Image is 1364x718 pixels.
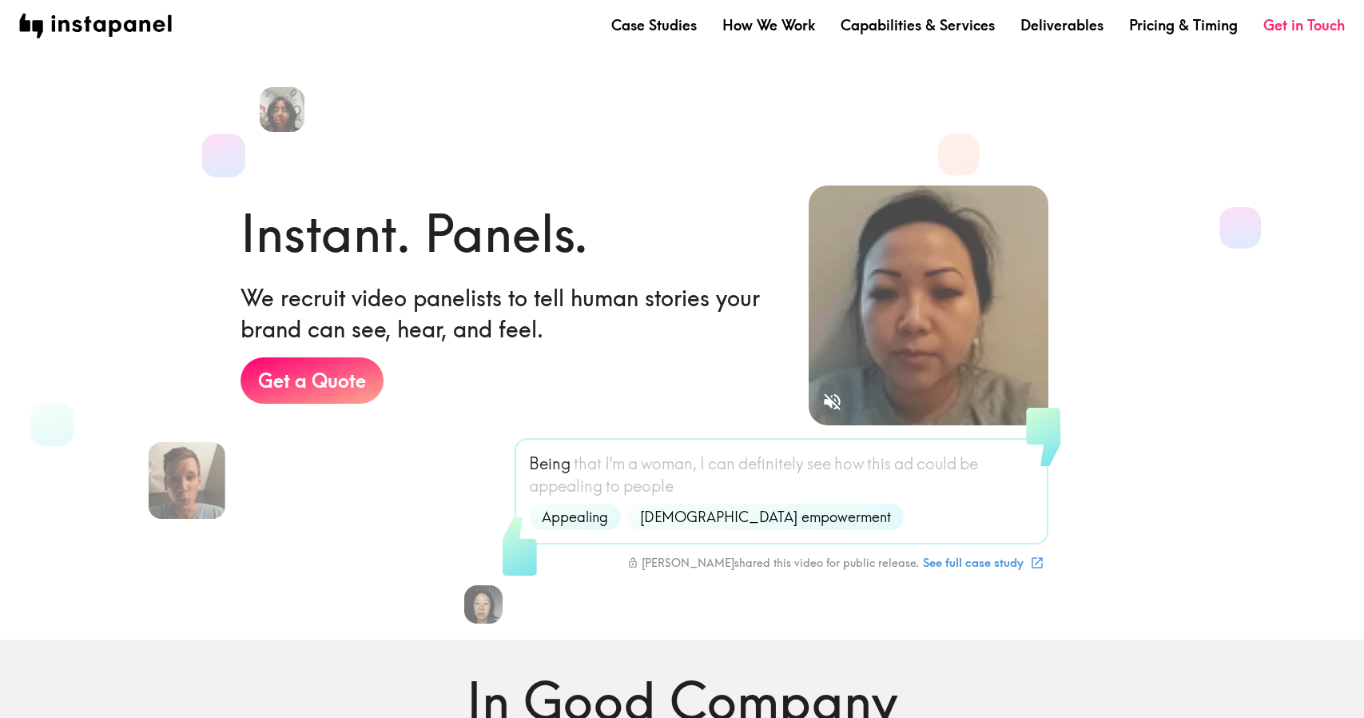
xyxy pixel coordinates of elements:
span: I'm [605,453,625,475]
a: Get a Quote [241,357,384,404]
a: Deliverables [1020,15,1104,35]
span: how [834,453,864,475]
h6: We recruit video panelists to tell human stories your brand can see, hear, and feel. [241,282,783,345]
a: Case Studies [611,15,697,35]
span: be [960,453,978,475]
span: Being [529,453,571,475]
span: could [917,453,956,475]
span: woman, [641,453,697,475]
span: appealing [529,475,602,497]
span: definitely [738,453,804,475]
img: Rennie [464,585,503,624]
a: See full case study [919,549,1047,576]
span: can [708,453,735,475]
a: How We Work [722,15,815,35]
span: a [628,453,638,475]
span: people [623,475,674,497]
h1: Instant. Panels. [241,197,588,269]
span: Appealing [532,507,618,527]
button: Sound is off [815,385,849,419]
span: ad [894,453,913,475]
div: [PERSON_NAME] shared this video for public release. [627,556,919,570]
a: Pricing & Timing [1129,15,1238,35]
span: to [606,475,620,497]
a: Get in Touch [1263,15,1345,35]
span: this [867,453,891,475]
span: see [807,453,831,475]
img: Eric [148,442,225,519]
span: that [574,453,602,475]
a: Capabilities & Services [841,15,995,35]
span: [DEMOGRAPHIC_DATA] empowerment [630,507,901,527]
img: instapanel [19,14,172,38]
span: I [700,453,705,475]
img: Heena [260,87,304,132]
